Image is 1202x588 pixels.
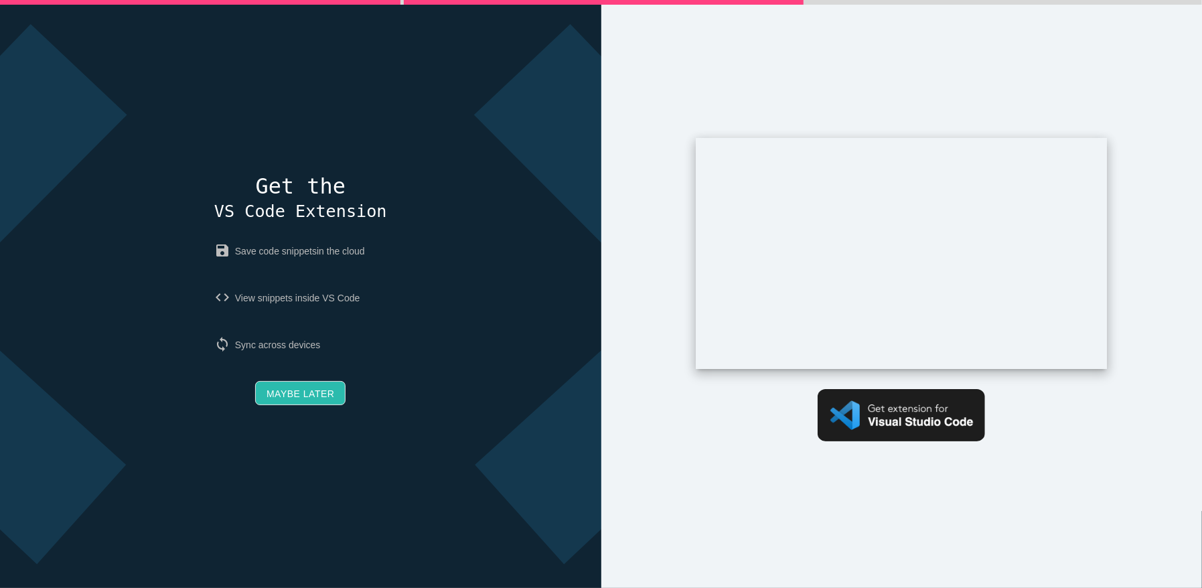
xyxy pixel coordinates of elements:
[214,242,235,259] i: save
[214,326,387,364] p: Sync across devices
[214,336,235,352] i: sync
[818,389,985,442] img: Get VS Code extension
[214,202,387,221] span: VS Code Extension
[317,246,365,256] span: in the cloud
[214,279,387,317] p: View snippets inside VS Code
[255,381,346,405] a: Maybe later
[214,175,387,223] h4: Get the
[214,232,387,270] p: Save code snippets
[214,289,235,305] i: code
